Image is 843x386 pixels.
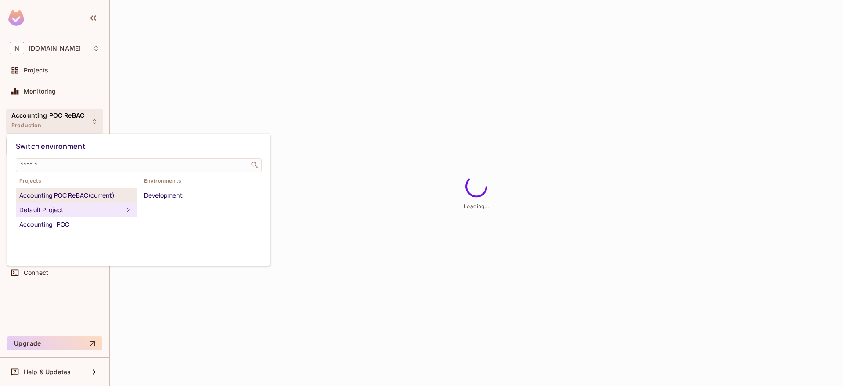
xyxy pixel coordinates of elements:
div: Default Project [19,205,123,215]
span: Projects [16,177,137,184]
div: Development [144,190,258,201]
span: Environments [140,177,262,184]
span: Switch environment [16,141,86,151]
div: Accounting POC ReBAC (current) [19,190,133,201]
div: Accounting_POC [19,219,133,230]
